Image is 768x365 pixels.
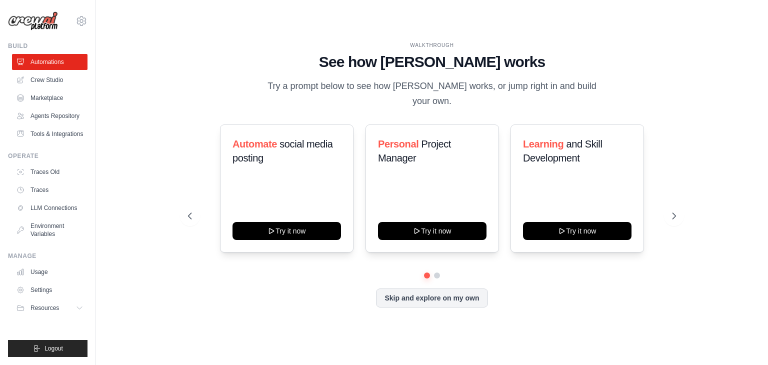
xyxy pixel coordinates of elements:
[8,252,87,260] div: Manage
[378,222,486,240] button: Try it now
[523,222,631,240] button: Try it now
[8,152,87,160] div: Operate
[232,138,277,149] span: Automate
[12,126,87,142] a: Tools & Integrations
[378,138,451,163] span: Project Manager
[8,340,87,357] button: Logout
[264,79,600,108] p: Try a prompt below to see how [PERSON_NAME] works, or jump right in and build your own.
[232,138,333,163] span: social media posting
[30,304,59,312] span: Resources
[12,164,87,180] a: Traces Old
[378,138,418,149] span: Personal
[232,222,341,240] button: Try it now
[12,54,87,70] a: Automations
[188,53,676,71] h1: See how [PERSON_NAME] works
[44,344,63,352] span: Logout
[523,138,602,163] span: and Skill Development
[12,282,87,298] a: Settings
[12,300,87,316] button: Resources
[12,182,87,198] a: Traces
[12,72,87,88] a: Crew Studio
[376,288,487,307] button: Skip and explore on my own
[523,138,563,149] span: Learning
[12,218,87,242] a: Environment Variables
[8,11,58,31] img: Logo
[12,264,87,280] a: Usage
[188,41,676,49] div: WALKTHROUGH
[12,108,87,124] a: Agents Repository
[8,42,87,50] div: Build
[12,200,87,216] a: LLM Connections
[12,90,87,106] a: Marketplace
